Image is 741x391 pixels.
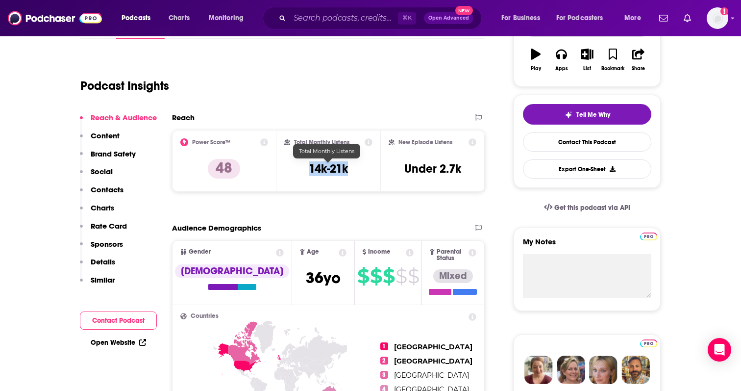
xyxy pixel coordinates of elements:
[80,239,123,258] button: Sponsors
[192,139,230,146] h2: Power Score™
[583,66,591,72] div: List
[80,78,169,93] h1: Podcast Insights
[394,357,472,365] span: [GEOGRAPHIC_DATA]
[523,42,548,78] button: Play
[428,16,469,21] span: Open Advanced
[91,221,127,231] p: Rate Card
[524,356,553,384] img: Sydney Profile
[455,6,473,15] span: New
[680,10,695,26] a: Show notifications dropdown
[556,11,603,25] span: For Podcasters
[91,257,115,266] p: Details
[175,264,289,278] div: [DEMOGRAPHIC_DATA]
[80,312,157,330] button: Contact Podcast
[523,237,651,254] label: My Notes
[494,10,552,26] button: open menu
[91,113,157,122] p: Reach & Audience
[115,10,163,26] button: open menu
[80,113,157,131] button: Reach & Audience
[640,231,657,240] a: Pro website
[172,223,261,233] h2: Audience Demographics
[80,167,113,185] button: Social
[531,66,541,72] div: Play
[202,10,256,26] button: open menu
[707,7,728,29] img: User Profile
[189,249,211,255] span: Gender
[80,185,123,203] button: Contacts
[708,338,731,362] div: Open Intercom Messenger
[555,66,568,72] div: Apps
[408,268,419,284] span: $
[501,11,540,25] span: For Business
[370,268,382,284] span: $
[80,149,136,167] button: Brand Safety
[640,338,657,347] a: Pro website
[91,239,123,249] p: Sponsors
[536,196,638,220] a: Get this podcast via API
[707,7,728,29] span: Logged in as catefess
[208,159,240,179] p: 48
[565,111,572,119] img: tell me why sparkle
[368,249,391,255] span: Income
[80,131,120,149] button: Content
[91,149,136,158] p: Brand Safety
[437,249,467,261] span: Parental Status
[91,185,123,194] p: Contacts
[169,11,190,25] span: Charts
[557,356,585,384] img: Barbara Profile
[523,104,651,125] button: tell me why sparkleTell Me Why
[433,269,473,283] div: Mixed
[404,161,461,176] h3: Under 2.7k
[383,268,395,284] span: $
[395,268,407,284] span: $
[640,233,657,240] img: Podchaser Pro
[380,357,388,365] span: 2
[720,7,728,15] svg: Add a profile image
[191,313,219,319] span: Countries
[91,203,114,212] p: Charts
[306,268,341,287] span: 36 yo
[380,371,388,379] span: 3
[548,42,574,78] button: Apps
[394,342,472,351] span: [GEOGRAPHIC_DATA]
[91,131,120,140] p: Content
[122,11,150,25] span: Podcasts
[299,148,354,155] span: Total Monthly Listens
[80,203,114,221] button: Charts
[589,356,617,384] img: Jules Profile
[172,113,195,122] h2: Reach
[707,7,728,29] button: Show profile menu
[523,132,651,152] a: Contact This Podcast
[601,66,624,72] div: Bookmark
[398,139,452,146] h2: New Episode Listens
[626,42,651,78] button: Share
[80,275,115,293] button: Similar
[272,7,491,29] div: Search podcasts, credits, & more...
[294,139,349,146] h2: Total Monthly Listens
[307,249,319,255] span: Age
[80,257,115,275] button: Details
[91,339,146,347] a: Open Website
[576,111,610,119] span: Tell Me Why
[91,275,115,285] p: Similar
[632,66,645,72] div: Share
[655,10,672,26] a: Show notifications dropdown
[624,11,641,25] span: More
[80,221,127,239] button: Rate Card
[554,204,630,212] span: Get this podcast via API
[617,10,653,26] button: open menu
[394,371,469,380] span: [GEOGRAPHIC_DATA]
[309,161,348,176] h3: 14k-21k
[523,159,651,179] button: Export One-Sheet
[380,342,388,350] span: 1
[8,9,102,27] img: Podchaser - Follow, Share and Rate Podcasts
[398,12,416,25] span: ⌘ K
[600,42,625,78] button: Bookmark
[91,167,113,176] p: Social
[209,11,244,25] span: Monitoring
[550,10,617,26] button: open menu
[574,42,600,78] button: List
[640,339,657,347] img: Podchaser Pro
[290,10,398,26] input: Search podcasts, credits, & more...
